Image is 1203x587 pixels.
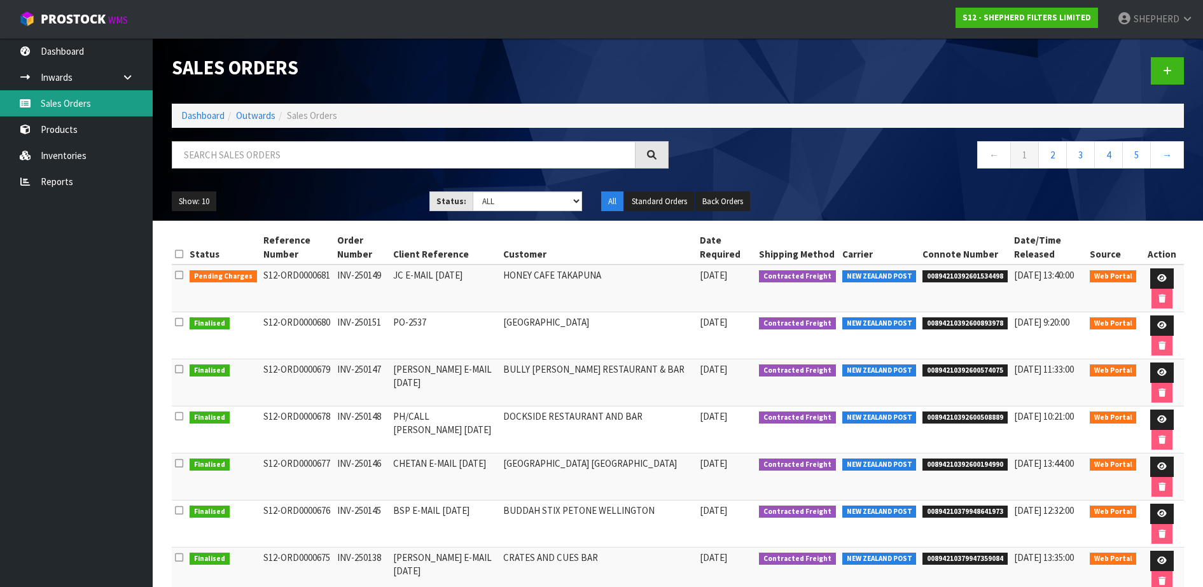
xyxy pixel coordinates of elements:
a: 1 [1010,141,1039,169]
span: [DATE] 13:35:00 [1014,551,1074,563]
span: Sales Orders [287,109,337,121]
td: [GEOGRAPHIC_DATA] [GEOGRAPHIC_DATA] [500,453,697,501]
small: WMS [108,14,128,26]
span: 00894210379948641973 [922,506,1008,518]
span: Web Portal [1090,411,1137,424]
th: Action [1139,230,1184,265]
td: INV-250151 [334,312,390,359]
td: PH/CALL [PERSON_NAME] [DATE] [390,406,500,453]
span: 00894210392600893978 [922,317,1008,330]
td: INV-250146 [334,453,390,501]
a: Outwards [236,109,275,121]
th: Carrier [839,230,920,265]
span: 00894210392601534498 [922,270,1008,283]
th: Shipping Method [756,230,839,265]
span: Finalised [190,364,230,377]
td: BSP E-MAIL [DATE] [390,501,500,548]
span: Web Portal [1090,506,1137,518]
span: Web Portal [1090,270,1137,283]
span: Web Portal [1090,459,1137,471]
th: Reference Number [260,230,334,265]
th: Connote Number [919,230,1011,265]
span: Web Portal [1090,317,1137,330]
th: Status [186,230,260,265]
span: [DATE] [700,363,727,375]
span: Contracted Freight [759,506,836,518]
button: Standard Orders [625,191,694,212]
button: Back Orders [695,191,750,212]
span: NEW ZEALAND POST [842,411,917,424]
span: Contracted Freight [759,317,836,330]
h1: Sales Orders [172,57,669,78]
a: 4 [1094,141,1123,169]
span: [DATE] 10:21:00 [1014,410,1074,422]
button: Show: 10 [172,191,216,212]
td: S12-ORD0000677 [260,453,334,501]
span: NEW ZEALAND POST [842,364,917,377]
span: Finalised [190,506,230,518]
td: INV-250145 [334,501,390,548]
span: NEW ZEALAND POST [842,506,917,518]
span: Contracted Freight [759,553,836,565]
nav: Page navigation [688,141,1185,172]
span: ProStock [41,11,106,27]
span: [DATE] [700,410,727,422]
th: Date/Time Released [1011,230,1087,265]
span: SHEPHERD [1134,13,1179,25]
strong: S12 - SHEPHERD FILTERS LIMITED [963,12,1091,23]
th: Source [1087,230,1140,265]
span: Finalised [190,411,230,424]
span: NEW ZEALAND POST [842,270,917,283]
a: 5 [1122,141,1151,169]
td: [GEOGRAPHIC_DATA] [500,312,697,359]
span: [DATE] [700,457,727,469]
a: → [1150,141,1184,169]
span: NEW ZEALAND POST [842,317,917,330]
td: [PERSON_NAME] E-MAIL [DATE] [390,359,500,406]
span: Contracted Freight [759,270,836,283]
th: Customer [500,230,697,265]
td: BULLY [PERSON_NAME] RESTAURANT & BAR [500,359,697,406]
span: NEW ZEALAND POST [842,553,917,565]
span: [DATE] 11:33:00 [1014,363,1074,375]
td: JC E-MAIL [DATE] [390,265,500,312]
span: [DATE] 9:20:00 [1014,316,1069,328]
span: [DATE] [700,551,727,563]
a: ← [977,141,1011,169]
td: S12-ORD0000680 [260,312,334,359]
td: CHETAN E-MAIL [DATE] [390,453,500,501]
span: Finalised [190,553,230,565]
th: Date Required [697,230,756,265]
td: BUDDAH STIX PETONE WELLINGTON [500,501,697,548]
span: [DATE] 13:40:00 [1014,269,1074,281]
button: All [601,191,623,212]
span: Finalised [190,459,230,471]
td: PO-2537 [390,312,500,359]
span: 00894210392600574075 [922,364,1008,377]
td: S12-ORD0000676 [260,501,334,548]
th: Client Reference [390,230,500,265]
td: INV-250148 [334,406,390,453]
span: [DATE] 12:32:00 [1014,504,1074,516]
td: S12-ORD0000678 [260,406,334,453]
span: Web Portal [1090,364,1137,377]
input: Search sales orders [172,141,636,169]
td: S12-ORD0000679 [260,359,334,406]
span: Pending Charges [190,270,257,283]
span: 00894210379947359084 [922,553,1008,565]
span: NEW ZEALAND POST [842,459,917,471]
td: DOCKSIDE RESTAURANT AND BAR [500,406,697,453]
th: Order Number [334,230,390,265]
span: [DATE] [700,316,727,328]
span: Contracted Freight [759,459,836,471]
a: 3 [1066,141,1095,169]
a: 2 [1038,141,1067,169]
span: 00894210392600194990 [922,459,1008,471]
td: HONEY CAFE TAKAPUNA [500,265,697,312]
span: Web Portal [1090,553,1137,565]
span: Finalised [190,317,230,330]
td: S12-ORD0000681 [260,265,334,312]
span: [DATE] [700,504,727,516]
span: Contracted Freight [759,411,836,424]
td: INV-250147 [334,359,390,406]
